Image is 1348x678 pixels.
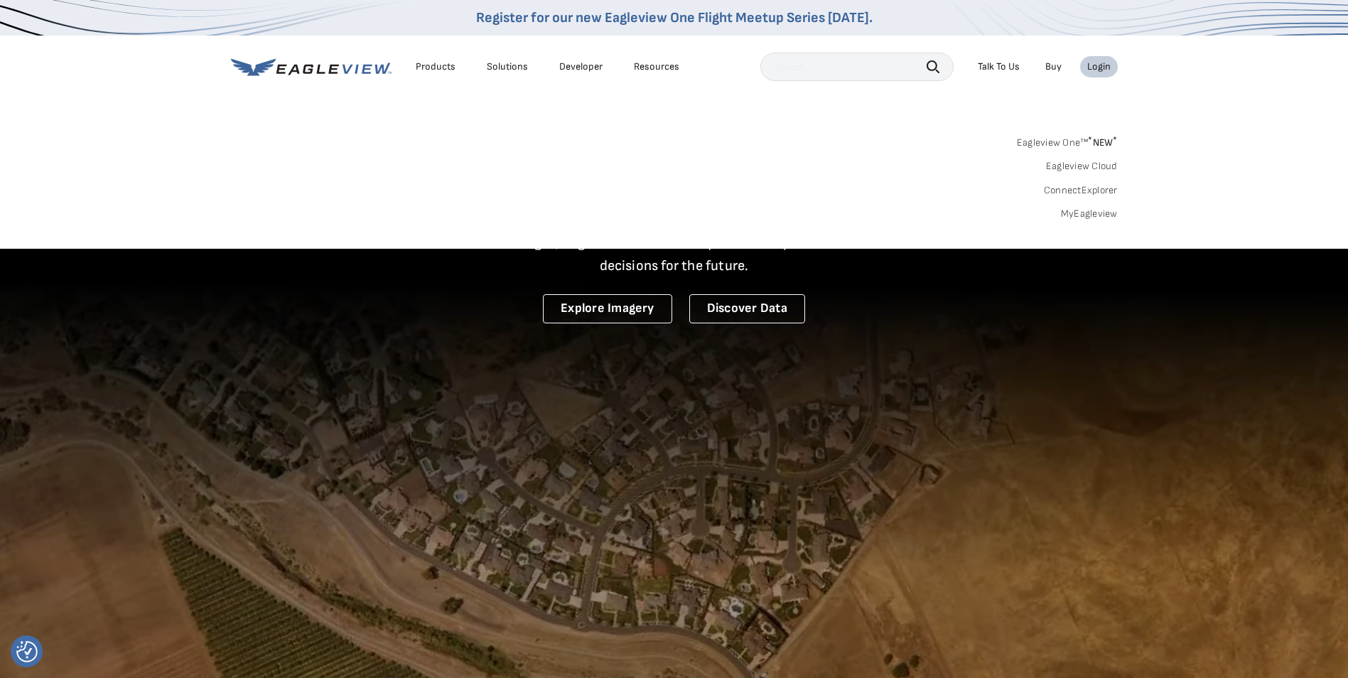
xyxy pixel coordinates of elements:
[689,294,805,323] a: Discover Data
[1046,160,1118,173] a: Eagleview Cloud
[543,294,672,323] a: Explore Imagery
[1017,132,1118,149] a: Eagleview One™*NEW*
[978,60,1020,73] div: Talk To Us
[760,53,954,81] input: Search
[1061,208,1118,220] a: MyEagleview
[634,60,679,73] div: Resources
[416,60,455,73] div: Products
[16,641,38,662] button: Consent Preferences
[476,9,873,26] a: Register for our new Eagleview One Flight Meetup Series [DATE].
[1045,60,1062,73] a: Buy
[16,641,38,662] img: Revisit consent button
[1044,184,1118,197] a: ConnectExplorer
[559,60,603,73] a: Developer
[1087,60,1111,73] div: Login
[1088,136,1117,149] span: NEW
[487,60,528,73] div: Solutions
